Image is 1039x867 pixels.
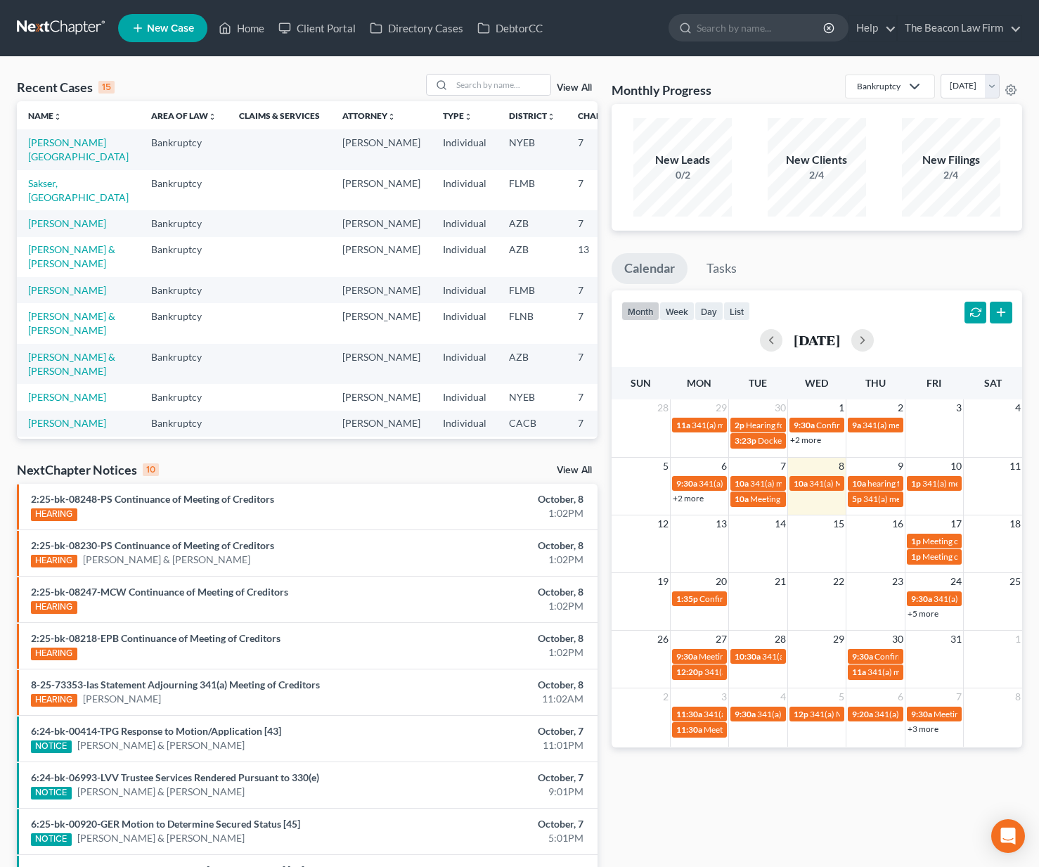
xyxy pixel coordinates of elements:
[794,478,808,489] span: 10a
[498,344,567,384] td: AZB
[612,82,711,98] h3: Monthly Progress
[498,411,567,437] td: CACB
[464,113,472,121] i: unfold_more
[863,494,999,504] span: 341(a) meeting for [PERSON_NAME]
[567,277,637,303] td: 7
[208,113,217,121] i: unfold_more
[656,399,670,416] span: 28
[896,458,905,475] span: 9
[228,101,331,129] th: Claims & Services
[28,310,115,336] a: [PERSON_NAME] & [PERSON_NAME]
[750,494,981,504] span: Meeting of Creditors for [PERSON_NAME] & [PERSON_NAME]
[452,75,550,95] input: Search by name...
[832,573,846,590] span: 22
[432,384,498,410] td: Individual
[699,651,929,662] span: Meeting of Creditors for [PERSON_NAME] & [PERSON_NAME]
[28,351,115,377] a: [PERSON_NAME] & [PERSON_NAME]
[53,113,62,121] i: unfold_more
[794,420,815,430] span: 9:30a
[676,709,702,719] span: 11:30a
[28,136,129,162] a: [PERSON_NAME][GEOGRAPHIC_DATA]
[498,237,567,277] td: AZB
[31,787,72,799] div: NOTICE
[17,79,115,96] div: Recent Cases
[567,129,637,169] td: 7
[773,515,787,532] span: 14
[31,725,281,737] a: 6:24-bk-00414-TPG Response to Motion/Application [43]
[735,420,744,430] span: 2p
[896,399,905,416] span: 2
[31,648,77,660] div: HEARING
[331,237,432,277] td: [PERSON_NAME]
[676,724,702,735] span: 11:30a
[773,399,787,416] span: 30
[567,170,637,210] td: 7
[408,678,583,692] div: October, 8
[432,129,498,169] td: Individual
[17,461,159,478] div: NextChapter Notices
[699,478,909,489] span: 341(a) meeting for [PERSON_NAME] & [PERSON_NAME]
[143,463,159,476] div: 10
[408,771,583,785] div: October, 7
[31,586,288,598] a: 2:25-bk-08247-MCW Continuance of Meeting of Creditors
[98,81,115,94] div: 15
[331,344,432,384] td: [PERSON_NAME]
[28,284,106,296] a: [PERSON_NAME]
[911,709,932,719] span: 9:30a
[857,80,901,92] div: Bankruptcy
[735,709,756,719] span: 9:30a
[432,210,498,236] td: Individual
[31,740,72,753] div: NOTICE
[31,555,77,567] div: HEARING
[863,420,998,430] span: 341(a) meeting for [PERSON_NAME]
[720,688,728,705] span: 3
[31,539,274,551] a: 2:25-bk-08230-PS Continuance of Meeting of Creditors
[567,384,637,410] td: 7
[331,170,432,210] td: [PERSON_NAME]
[77,738,245,752] a: [PERSON_NAME] & [PERSON_NAME]
[331,129,432,169] td: [PERSON_NAME]
[704,709,839,719] span: 341(a) meeting for [PERSON_NAME]
[949,573,963,590] span: 24
[498,384,567,410] td: NYEB
[140,344,228,384] td: Bankruptcy
[408,831,583,845] div: 5:01PM
[676,420,690,430] span: 11a
[432,170,498,210] td: Individual
[902,168,1000,182] div: 2/4
[28,243,115,269] a: [PERSON_NAME] & [PERSON_NAME]
[140,237,228,277] td: Bankruptcy
[77,785,245,799] a: [PERSON_NAME] & [PERSON_NAME]
[408,817,583,831] div: October, 7
[779,458,787,475] span: 7
[77,831,245,845] a: [PERSON_NAME] & [PERSON_NAME]
[432,303,498,343] td: Individual
[676,651,697,662] span: 9:30a
[790,435,821,445] a: +2 more
[902,152,1000,168] div: New Filings
[331,411,432,437] td: [PERSON_NAME]
[891,631,905,648] span: 30
[773,631,787,648] span: 28
[140,303,228,343] td: Bankruptcy
[578,110,626,121] a: Chapterunfold_more
[331,437,432,463] td: [PERSON_NAME]
[432,344,498,384] td: Individual
[662,688,670,705] span: 2
[832,515,846,532] span: 15
[852,651,873,662] span: 9:30a
[83,553,250,567] a: [PERSON_NAME] & [PERSON_NAME]
[387,113,396,121] i: unfold_more
[408,585,583,599] div: October, 8
[779,688,787,705] span: 4
[898,15,1021,41] a: The Beacon Law Firm
[676,593,698,604] span: 1:35p
[408,738,583,752] div: 11:01PM
[140,437,228,463] td: Bankruptcy
[662,458,670,475] span: 5
[31,508,77,521] div: HEARING
[621,302,659,321] button: month
[832,631,846,648] span: 29
[408,724,583,738] div: October, 7
[408,631,583,646] div: October, 8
